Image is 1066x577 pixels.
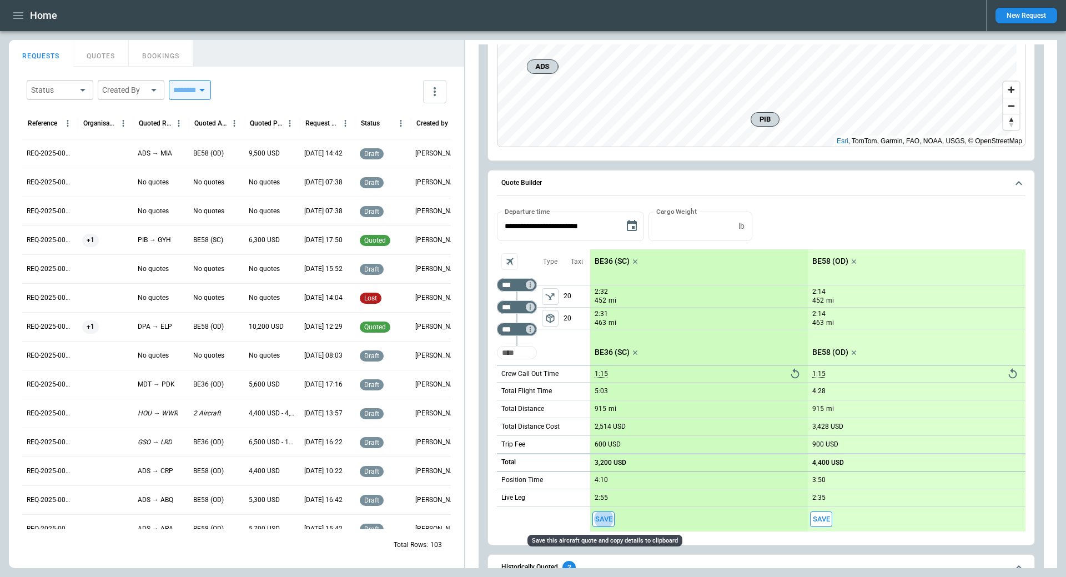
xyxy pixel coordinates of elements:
[543,257,557,267] p: Type
[545,313,556,324] span: package_2
[595,288,608,296] p: 2:32
[305,119,338,127] div: Request Created At (UTC-05:00)
[61,116,75,131] button: Reference column menu
[304,264,343,274] p: 08/22/2025 15:52
[595,387,608,395] p: 5:03
[138,149,172,158] p: ADS → MIA
[415,351,462,360] p: Ben Gundermann
[812,310,826,318] p: 2:14
[249,409,295,418] p: 4,400 USD - 4,900 USD
[497,170,1025,196] button: Quote Builder
[193,264,224,274] p: No quotes
[1003,98,1019,114] button: Zoom out
[826,404,834,414] p: mi
[31,84,76,96] div: Status
[738,222,745,231] p: lb
[415,207,462,216] p: George O'Bryan
[415,466,462,476] p: Cady Howell
[787,365,803,382] button: Reset
[27,149,73,158] p: REQ-2025-000261
[304,322,343,332] p: 08/22/2025 12:29
[27,409,73,418] p: REQ-2025-000252
[415,322,462,332] p: Ben Gundermann
[449,116,464,131] button: Created by column menu
[27,322,73,332] p: REQ-2025-000255
[595,257,630,266] p: BE36 (SC)
[193,293,224,303] p: No quotes
[138,293,169,303] p: No quotes
[812,476,826,484] p: 3:50
[249,178,280,187] p: No quotes
[595,348,630,357] p: BE36 (SC)
[172,116,186,131] button: Quoted Route column menu
[415,264,462,274] p: Ben Gundermann
[304,178,343,187] p: 08/26/2025 07:38
[501,253,518,270] span: Aircraft selection
[812,318,824,328] p: 463
[250,119,283,127] div: Quoted Price
[595,296,606,305] p: 452
[415,495,462,505] p: Allen Maki
[826,318,834,328] p: mi
[27,264,73,274] p: REQ-2025-000257
[505,207,550,216] label: Departure time
[27,207,73,216] p: REQ-2025-000259
[304,380,343,389] p: 08/19/2025 17:16
[501,179,542,187] h6: Quote Builder
[595,423,626,431] p: 2,514 USD
[30,9,57,22] h1: Home
[362,150,381,158] span: draft
[193,322,224,332] p: BE58 (OD)
[423,80,446,103] button: more
[430,540,442,550] p: 103
[564,285,590,307] p: 20
[812,296,824,305] p: 452
[501,422,560,432] p: Total Distance Cost
[27,293,73,303] p: REQ-2025-000256
[501,404,544,414] p: Total Distance
[501,564,558,571] h6: Historically Quoted
[812,387,826,395] p: 4:28
[595,459,626,467] p: 3,200 USD
[138,235,171,245] p: PIB → GYH
[138,207,169,216] p: No quotes
[249,322,284,332] p: 10,200 USD
[501,475,543,485] p: Position Time
[27,495,73,505] p: REQ-2025-000249
[27,438,73,447] p: REQ-2025-000251
[82,226,99,254] span: +1
[415,235,462,245] p: Allen Maki
[542,288,559,305] button: left aligned
[362,323,388,331] span: quoted
[362,410,381,418] span: draft
[527,535,682,546] div: Save this aircraft quote and copy details to clipboard
[497,278,537,292] div: Too short
[304,207,343,216] p: 08/26/2025 07:38
[812,370,826,378] p: 1:15
[193,351,224,360] p: No quotes
[415,438,462,447] p: Allen Maki
[338,116,353,131] button: Request Created At (UTC-05:00) column menu
[609,296,616,305] p: mi
[249,207,280,216] p: No quotes
[27,380,73,389] p: REQ-2025-000253
[249,235,280,245] p: 6,300 USD
[138,409,178,418] p: HOU → WWR
[193,235,223,245] p: BE58 (SC)
[116,116,130,131] button: Organisation column menu
[304,149,343,158] p: 08/26/2025 14:42
[812,494,826,502] p: 2:35
[497,346,537,359] div: Too short
[138,178,169,187] p: No quotes
[138,380,175,389] p: MDT → PDK
[27,178,73,187] p: REQ-2025-000260
[138,466,173,476] p: ADS → CRP
[609,404,616,414] p: mi
[592,511,615,528] span: Save this aircraft quote and copy details to clipboard
[138,322,172,332] p: DPA → ELP
[304,495,343,505] p: 07/31/2025 16:42
[416,119,448,127] div: Created by
[362,439,381,446] span: draft
[497,300,537,314] div: Too short
[595,440,621,449] p: 600 USD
